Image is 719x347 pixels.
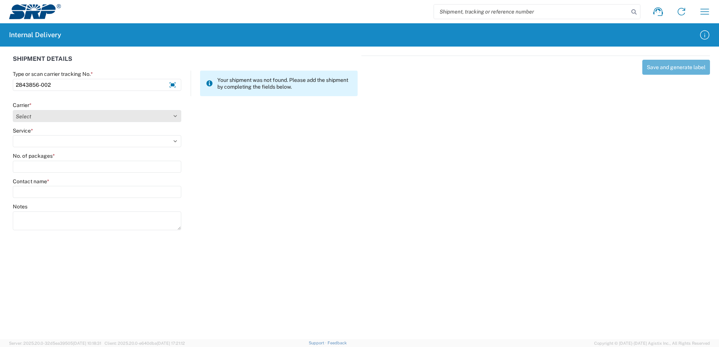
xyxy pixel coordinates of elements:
label: Contact name [13,178,49,185]
span: Your shipment was not found. Please add the shipment by completing the fields below. [217,77,352,90]
input: Shipment, tracking or reference number [434,5,629,19]
img: srp [9,4,61,19]
label: Carrier [13,102,32,109]
span: Client: 2025.20.0-e640dba [105,341,185,345]
h2: Internal Delivery [9,30,61,39]
label: Notes [13,203,27,210]
span: Server: 2025.20.0-32d5ea39505 [9,341,101,345]
a: Support [309,341,328,345]
label: Type or scan carrier tracking No. [13,71,93,77]
span: [DATE] 17:21:12 [157,341,185,345]
span: Copyright © [DATE]-[DATE] Agistix Inc., All Rights Reserved [594,340,710,347]
a: Feedback [328,341,347,345]
span: [DATE] 10:18:31 [73,341,101,345]
label: Service [13,127,33,134]
label: No. of packages [13,152,55,159]
div: SHIPMENT DETAILS [13,56,358,71]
